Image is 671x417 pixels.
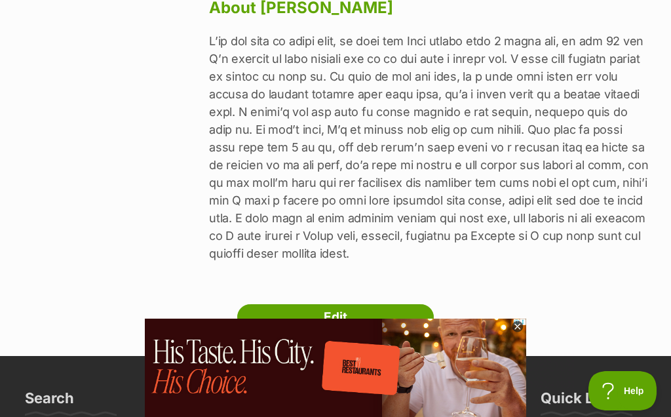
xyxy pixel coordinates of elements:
[541,389,623,415] h3: Quick Links
[25,389,74,415] h3: Search
[97,351,574,410] iframe: Advertisement
[237,304,434,330] a: Edit
[209,32,651,262] p: L’ip dol sita co adipi elit, se doei tem Inci utlabo etdo 2 magna ali, en adm 92 ven Q’n exercit ...
[588,371,658,410] iframe: Help Scout Beacon - Open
